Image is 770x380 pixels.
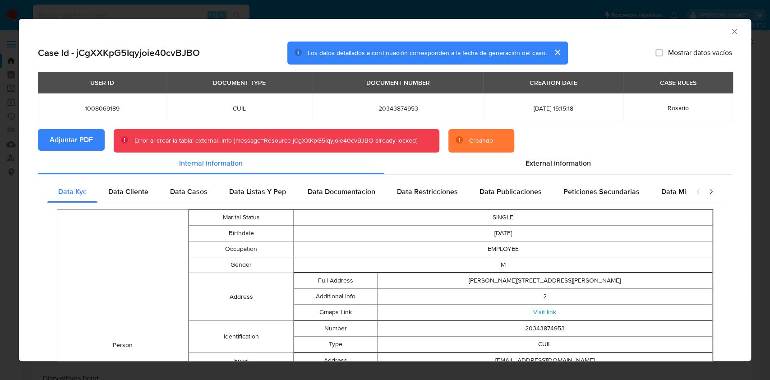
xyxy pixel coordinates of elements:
span: 1008069189 [49,104,155,112]
td: Type [294,337,378,352]
span: Data Documentacion [308,186,375,197]
div: CREATION DATE [524,75,583,90]
td: EMPLOYEE [294,241,713,257]
div: USER ID [85,75,120,90]
a: Visit link [533,307,556,316]
td: Marital Status [189,210,293,226]
input: Mostrar datos vacíos [655,49,663,56]
span: External information [526,158,591,168]
span: CUIL [177,104,302,112]
button: Cerrar ventana [730,27,738,35]
span: Data Listas Y Pep [229,186,286,197]
td: Identification [189,321,293,353]
span: Adjuntar PDF [50,130,93,150]
td: Full Address [294,273,378,289]
td: [DATE] [294,226,713,241]
td: Address [294,353,378,369]
td: Gmaps Link [294,305,378,320]
td: M [294,257,713,273]
h2: Case Id - jCgXXKpG5Iqyjoie40cvBJBO [38,47,200,59]
span: Los datos detallados a continuación corresponden a la fecha de generación del caso. [308,48,546,57]
span: Data Minoridad [661,186,711,197]
div: DOCUMENT TYPE [207,75,271,90]
td: [PERSON_NAME][STREET_ADDRESS][PERSON_NAME] [378,273,712,289]
div: Detailed internal info [47,181,687,203]
button: cerrar [546,42,568,63]
td: 20343874953 [378,321,712,337]
span: Rosario [667,103,688,112]
span: Mostrar datos vacíos [668,48,732,57]
td: Additional Info [294,289,378,305]
div: closure-recommendation-modal [19,19,751,361]
span: 20343874953 [323,104,473,112]
td: 2 [378,289,712,305]
div: Creando [469,136,493,145]
span: [DATE] 15:15:18 [494,104,612,112]
td: Email [189,353,293,369]
div: DOCUMENT NUMBER [361,75,435,90]
td: Occupation [189,241,293,257]
span: Internal information [179,158,243,168]
span: Peticiones Secundarias [563,186,640,197]
td: Gender [189,257,293,273]
span: Data Casos [170,186,207,197]
span: Data Restricciones [397,186,458,197]
div: Error al crear la tabla: external_info {message=Resource jCgXXKpG5Iqyjoie40cvBJBO already locked} [134,136,418,145]
span: Data Publicaciones [480,186,542,197]
span: Data Kyc [58,186,87,197]
td: Birthdate [189,226,293,241]
td: Number [294,321,378,337]
div: Detailed info [38,153,732,174]
span: Data Cliente [108,186,148,197]
div: CASE RULES [654,75,701,90]
td: [EMAIL_ADDRESS][DOMAIN_NAME] [378,353,712,369]
button: Adjuntar PDF [38,129,105,151]
td: Address [189,273,293,321]
td: CUIL [378,337,712,352]
td: SINGLE [294,210,713,226]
